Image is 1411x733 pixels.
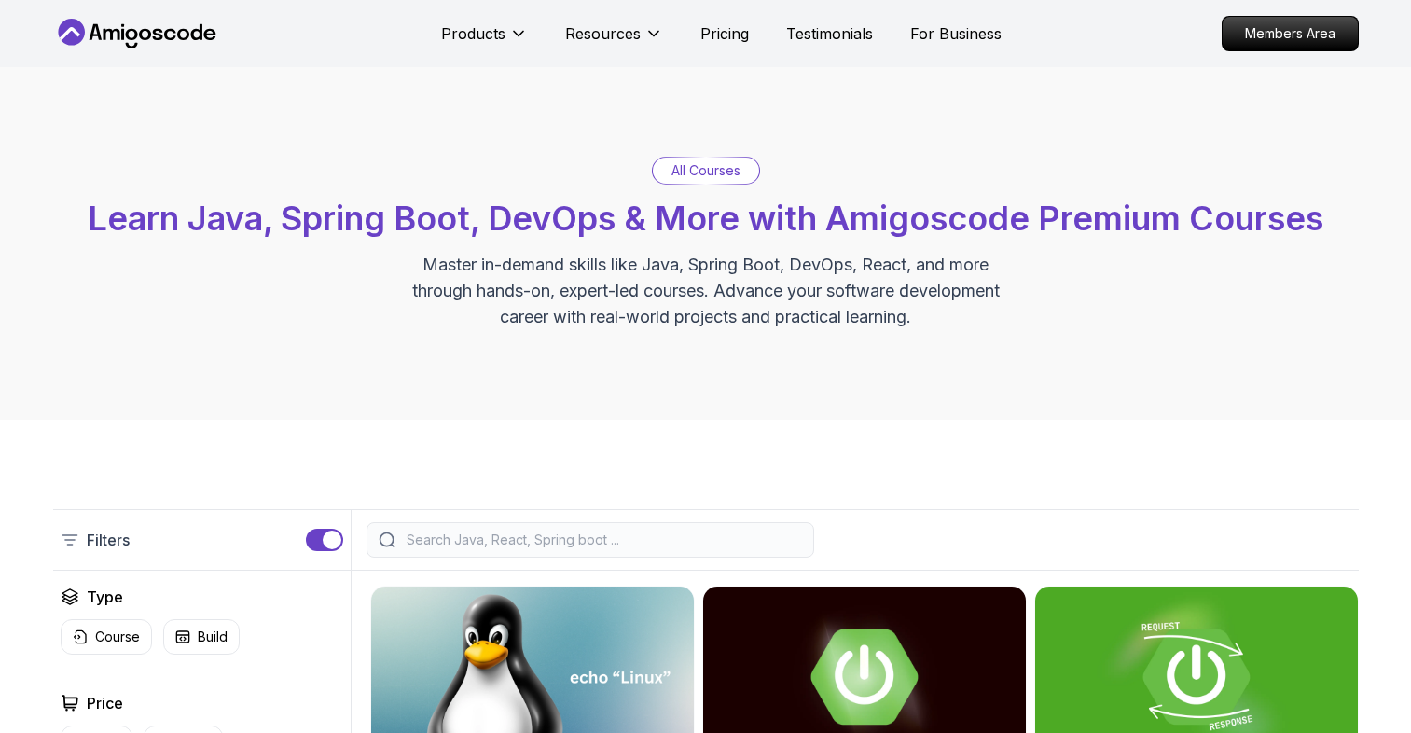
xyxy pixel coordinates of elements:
span: Learn Java, Spring Boot, DevOps & More with Amigoscode Premium Courses [88,198,1323,239]
a: Testimonials [786,22,873,45]
p: Filters [87,529,130,551]
button: Products [441,22,528,60]
p: Products [441,22,505,45]
a: Members Area [1222,16,1359,51]
p: Course [95,628,140,646]
p: All Courses [671,161,740,180]
button: Build [163,619,240,655]
button: Resources [565,22,663,60]
a: Pricing [700,22,749,45]
input: Search Java, React, Spring boot ... [403,531,802,549]
p: Members Area [1223,17,1358,50]
h2: Price [87,692,123,714]
p: Master in-demand skills like Java, Spring Boot, DevOps, React, and more through hands-on, expert-... [393,252,1019,330]
h2: Type [87,586,123,608]
p: Resources [565,22,641,45]
a: For Business [910,22,1002,45]
button: Course [61,619,152,655]
p: Build [198,628,228,646]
